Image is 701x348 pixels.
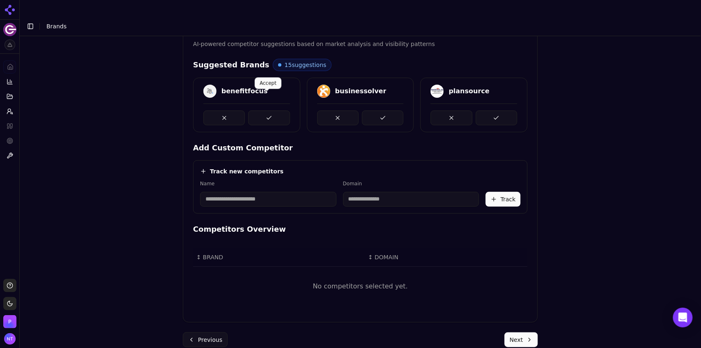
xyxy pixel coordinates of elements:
[193,266,528,306] td: No competitors selected yet.
[431,85,444,98] img: plansource
[4,333,16,345] button: Open user button
[486,192,521,207] button: Track
[335,86,387,96] div: businessolver
[3,315,16,328] button: Open organization switcher
[193,248,365,267] th: BRAND
[3,23,16,36] button: Current brand: SKYGEN
[285,61,327,69] span: 15 suggestions
[221,86,267,96] div: benefitfocus
[3,23,16,36] img: SKYGEN
[203,85,217,98] img: benefitfocus
[365,248,437,267] th: DOMAIN
[200,180,337,187] label: Name
[4,333,16,345] img: Nate Tower
[196,253,362,261] div: ↕BRAND
[46,22,678,30] nav: breadcrumb
[183,332,228,347] button: Previous
[193,39,528,49] p: AI-powered competitor suggestions based on market analysis and visibility patterns
[343,180,480,187] label: Domain
[449,86,489,96] div: plansource
[3,315,16,328] img: Perrill
[260,80,277,86] p: Accept
[203,253,224,261] span: BRAND
[193,224,528,235] h4: Competitors Overview
[375,253,399,261] span: DOMAIN
[368,253,434,261] div: ↕DOMAIN
[673,308,693,327] div: Open Intercom Messenger
[317,85,330,98] img: businessolver
[193,142,528,154] h4: Add Custom Competitor
[505,332,538,347] button: Next
[210,167,284,175] h4: Track new competitors
[193,248,528,306] div: Data table
[46,23,67,30] span: Brands
[193,59,270,71] h4: Suggested Brands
